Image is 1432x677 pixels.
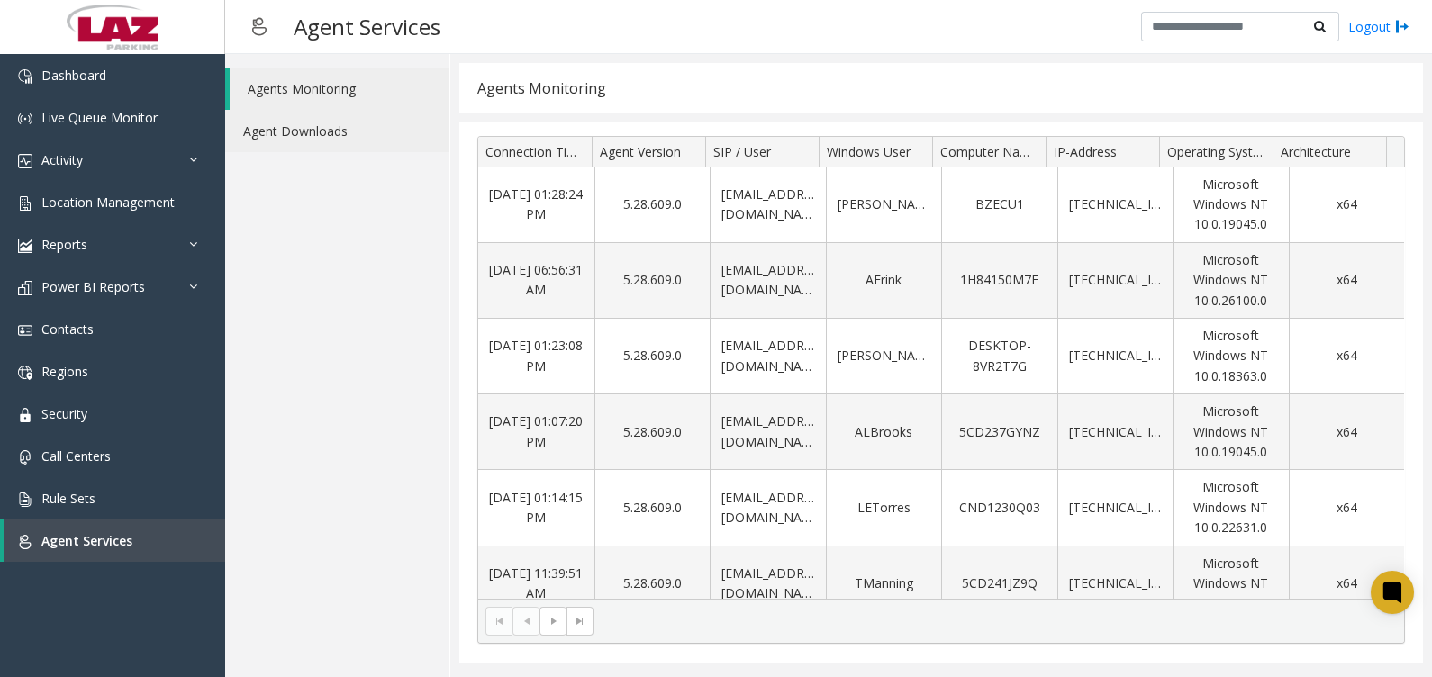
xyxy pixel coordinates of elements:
span: Windows User [827,143,911,160]
td: CND1230Q03 [941,470,1057,546]
td: 5.28.609.0 [594,319,711,394]
td: 5.28.609.0 [594,394,711,470]
div: Agents Monitoring [477,77,606,100]
h3: Agent Services [285,5,449,49]
img: 'icon' [18,408,32,422]
td: BZECU1 [941,167,1057,243]
a: Agent Downloads [225,110,449,152]
td: AFrink [826,243,942,319]
span: Architecture [1281,143,1351,160]
td: [EMAIL_ADDRESS][DOMAIN_NAME] [710,394,826,470]
td: [TECHNICAL_ID] [1057,546,1174,622]
td: 5CD241JZ9Q [941,546,1057,622]
td: [EMAIL_ADDRESS][DOMAIN_NAME] [710,546,826,622]
td: [DATE] 01:28:24 PM [478,167,594,243]
img: 'icon' [18,450,32,465]
td: [EMAIL_ADDRESS][DOMAIN_NAME] [710,243,826,319]
td: TManning [826,546,942,622]
td: DESKTOP-8VR2T7G [941,319,1057,394]
span: Agent Services [41,532,132,549]
span: Call Centers [41,447,111,465]
img: 'icon' [18,154,32,168]
span: Activity [41,151,83,168]
span: Agent Version [600,143,681,160]
td: [TECHNICAL_ID] [1057,167,1174,243]
td: [DATE] 01:23:08 PM [478,319,594,394]
img: 'icon' [18,281,32,295]
span: Live Queue Monitor [41,109,158,126]
img: 'icon' [18,69,32,84]
td: 5CD237GYNZ [941,394,1057,470]
img: 'icon' [18,323,32,338]
span: Go to the next page [547,614,561,628]
td: x64 [1289,243,1405,319]
a: Logout [1348,17,1409,36]
span: SIP / User [713,143,771,160]
td: [PERSON_NAME] [826,319,942,394]
td: x64 [1289,167,1405,243]
a: Agents Monitoring [230,68,449,110]
span: Go to the next page [539,607,566,636]
img: 'icon' [18,196,32,211]
td: [DATE] 01:07:20 PM [478,394,594,470]
div: Data table [478,137,1404,599]
td: [EMAIL_ADDRESS][DOMAIN_NAME] [710,319,826,394]
td: Microsoft Windows NT 10.0.19045.0 [1173,546,1289,622]
td: ALBrooks [826,394,942,470]
td: 1H84150M7F [941,243,1057,319]
td: [DATE] 11:39:51 AM [478,546,594,622]
td: [EMAIL_ADDRESS][DOMAIN_NAME] [710,167,826,243]
td: Microsoft Windows NT 10.0.26100.0 [1173,243,1289,319]
td: 5.28.609.0 [594,470,711,546]
td: [DATE] 01:14:15 PM [478,470,594,546]
td: 5.28.609.0 [594,243,711,319]
td: Microsoft Windows NT 10.0.18363.0 [1173,319,1289,394]
span: Security [41,405,87,422]
td: [PERSON_NAME].Faux [826,167,942,243]
img: pageIcon [243,5,276,49]
span: Contacts [41,320,94,338]
span: IP-Address [1054,143,1117,160]
span: Go to the last page [573,614,587,628]
img: 'icon' [18,112,32,126]
td: [TECHNICAL_ID] [1057,319,1174,394]
span: Go to the last page [566,607,594,636]
td: Microsoft Windows NT 10.0.22631.0 [1173,470,1289,546]
img: 'icon' [18,492,32,507]
span: Computer Name [940,143,1038,160]
span: Regions [41,363,88,380]
span: Location Management [41,194,175,211]
a: Agent Services [4,519,225,562]
td: [TECHNICAL_ID] [1057,394,1174,470]
span: Reports [41,236,87,253]
td: [TECHNICAL_ID] [1057,470,1174,546]
img: 'icon' [18,535,32,549]
span: Rule Sets [41,490,95,507]
td: [EMAIL_ADDRESS][DOMAIN_NAME] [710,470,826,546]
td: [TECHNICAL_ID] [1057,243,1174,319]
td: x64 [1289,546,1405,622]
td: x64 [1289,470,1405,546]
span: Connection Time [485,143,585,160]
td: x64 [1289,394,1405,470]
td: Microsoft Windows NT 10.0.19045.0 [1173,167,1289,243]
img: 'icon' [18,239,32,253]
td: 5.28.609.0 [594,546,711,622]
td: Microsoft Windows NT 10.0.19045.0 [1173,394,1289,470]
td: x64 [1289,319,1405,394]
td: [DATE] 06:56:31 AM [478,243,594,319]
span: Dashboard [41,67,106,84]
img: 'icon' [18,366,32,380]
td: LETorres [826,470,942,546]
img: logout [1395,17,1409,36]
td: 5.28.609.0 [594,167,711,243]
span: Operating System [1167,143,1272,160]
span: Power BI Reports [41,278,145,295]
